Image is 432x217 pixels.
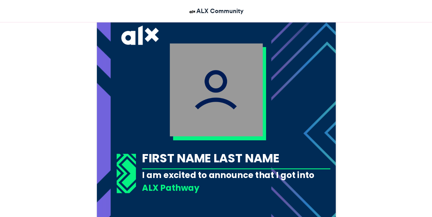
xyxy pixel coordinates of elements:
[188,6,244,16] a: ALX Community
[188,8,196,16] img: ALX Community
[116,154,136,193] img: 1718367053.733-03abb1a83a9aadad37b12c69bdb0dc1c60dcbf83.png
[142,182,330,194] div: ALX Pathway
[142,169,330,192] div: I am excited to announce that I got into the
[170,43,263,136] img: user_filled.png
[142,150,330,167] div: FIRST NAME LAST NAME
